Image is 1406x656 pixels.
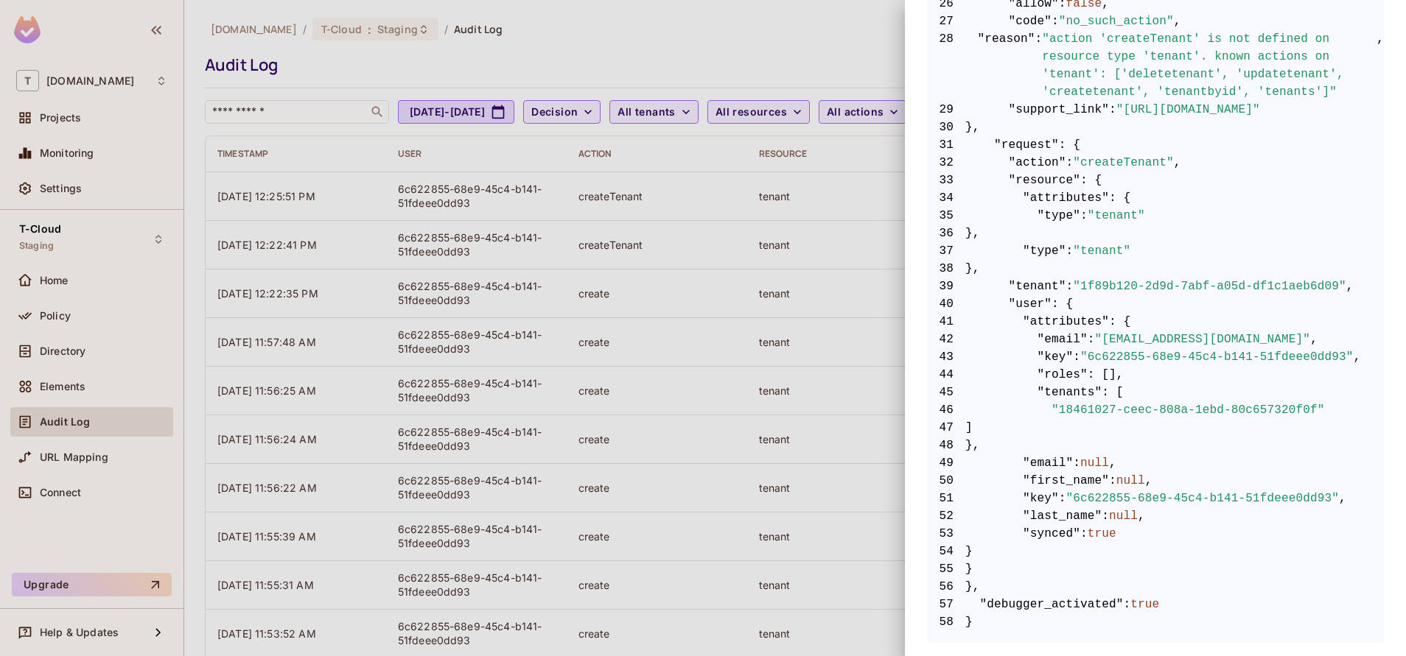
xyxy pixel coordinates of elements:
span: "no_such_action" [1059,13,1174,30]
span: "[EMAIL_ADDRESS][DOMAIN_NAME]" [1095,331,1311,348]
span: , [1174,154,1181,172]
span: "key" [1038,348,1074,366]
span: "email" [1023,454,1073,472]
span: 42 [927,331,965,348]
span: 31 [927,136,965,154]
span: 53 [927,525,965,543]
span: ] [927,419,1384,437]
span: "type" [1038,207,1081,225]
span: 35 [927,207,965,225]
span: 33 [927,172,965,189]
span: : [1088,331,1095,348]
span: true [1088,525,1116,543]
span: : [1109,472,1116,490]
span: "tenant" [1009,278,1066,295]
span: "email" [1038,331,1088,348]
span: 54 [927,543,965,560]
span: "debugger_activated" [980,596,1124,613]
span: "support_link" [1009,101,1110,119]
span: : [1059,490,1066,507]
span: } [927,543,1384,560]
span: : [ [1102,384,1123,401]
span: "[URL][DOMAIN_NAME]" [1116,101,1260,119]
span: : [], [1088,366,1124,384]
span: : [1102,507,1109,525]
span: : [1109,101,1116,119]
span: 29 [927,101,965,119]
span: "18461027-ceec-808a-1ebd-80c657320f0f" [1052,401,1325,419]
span: "key" [1023,490,1059,507]
span: "tenants" [1038,384,1102,401]
span: "first_name" [1023,472,1109,490]
span: "action 'createTenant' is not defined on resource type 'tenant'. known actions on 'tenant': ['del... [1042,30,1377,101]
span: : [1073,454,1080,472]
span: : { [1080,172,1102,189]
span: }, [927,437,1384,454]
span: }, [927,225,1384,242]
span: "user" [1009,295,1052,313]
span: 43 [927,348,965,366]
span: , [1109,454,1116,472]
span: null [1116,472,1145,490]
span: "last_name" [1023,507,1102,525]
span: , [1310,331,1318,348]
span: null [1080,454,1109,472]
span: 39 [927,278,965,295]
span: "attributes" [1023,189,1109,207]
span: 41 [927,313,965,331]
span: } [927,613,1384,631]
span: 30 [927,119,965,136]
span: 50 [927,472,965,490]
span: : { [1109,189,1130,207]
span: 28 [927,30,965,101]
span: "code" [1009,13,1052,30]
span: }, [927,578,1384,596]
span: , [1346,278,1354,295]
span: 46 [927,401,965,419]
span: "1f89b120-2d9d-7abf-a05d-df1c1aeb6d09" [1073,278,1346,295]
span: "tenant" [1088,207,1145,225]
span: : [1080,207,1088,225]
span: : { [1052,295,1073,313]
span: "action" [1009,154,1066,172]
span: 34 [927,189,965,207]
span: "tenant" [1073,242,1130,260]
span: : [1066,242,1074,260]
span: 32 [927,154,965,172]
span: , [1377,30,1384,101]
span: : [1035,30,1042,101]
span: 48 [927,437,965,454]
span: 51 [927,490,965,507]
span: : [1066,278,1074,295]
span: "attributes" [1023,313,1109,331]
span: null [1109,507,1138,525]
span: "resource" [1009,172,1081,189]
span: "createTenant" [1073,154,1174,172]
span: 55 [927,560,965,578]
span: : { [1109,313,1130,331]
span: 37 [927,242,965,260]
span: } [927,560,1384,578]
span: "6c622855-68e9-45c4-b141-51fdeee0dd93" [1080,348,1354,366]
span: 27 [927,13,965,30]
span: 36 [927,225,965,242]
span: : [1080,525,1088,543]
span: : [1052,13,1059,30]
span: : [1124,596,1131,613]
span: }, [927,119,1384,136]
span: 56 [927,578,965,596]
span: "reason" [977,30,1035,101]
span: : [1073,348,1080,366]
span: true [1130,596,1159,613]
span: 52 [927,507,965,525]
span: : { [1059,136,1080,154]
span: 44 [927,366,965,384]
span: "roles" [1038,366,1088,384]
span: 58 [927,613,965,631]
span: }, [927,260,1384,278]
span: , [1145,472,1153,490]
span: 49 [927,454,965,472]
span: , [1174,13,1181,30]
span: , [1354,348,1361,366]
span: 57 [927,596,965,613]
